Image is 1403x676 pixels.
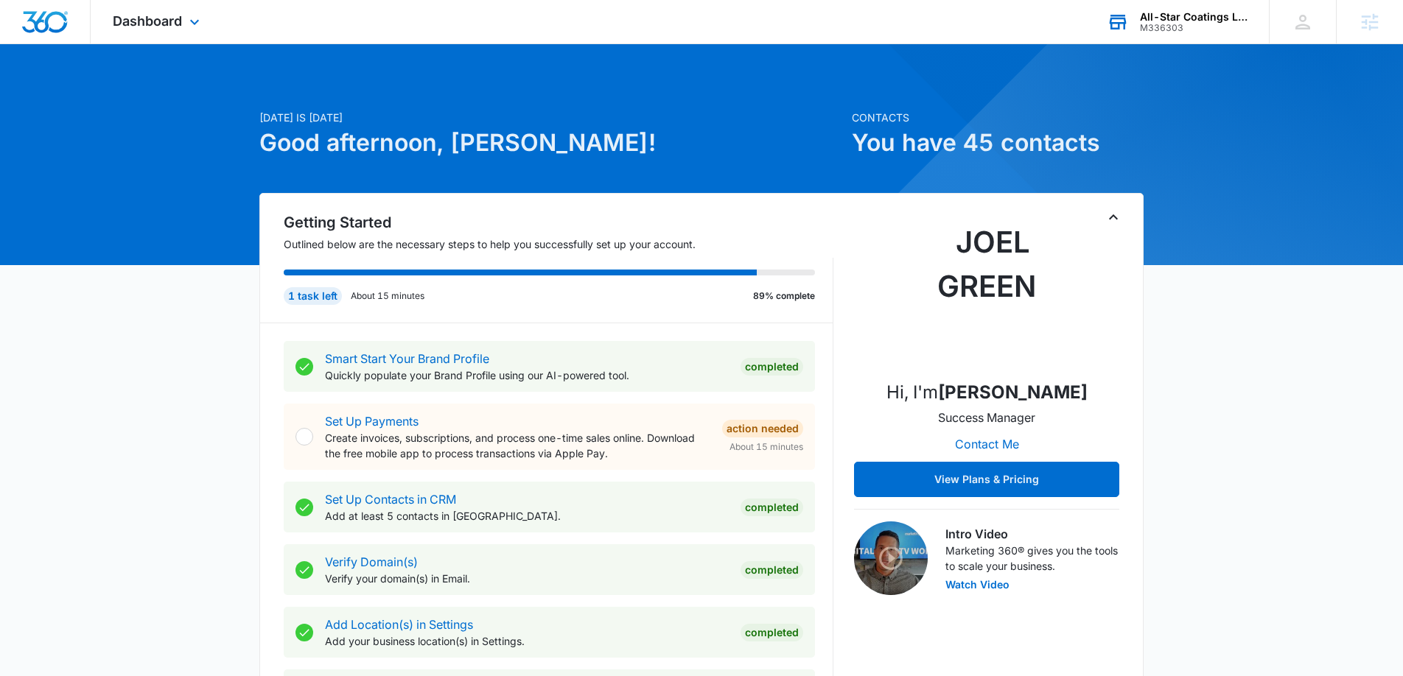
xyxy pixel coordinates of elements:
[1140,23,1248,33] div: account id
[325,492,456,507] a: Set Up Contacts in CRM
[284,211,833,233] h2: Getting Started
[284,236,833,252] p: Outlined below are the necessary steps to help you successfully set up your account.
[1140,11,1248,23] div: account name
[938,409,1035,426] p: Success Manager
[852,125,1144,161] h1: You have 45 contacts
[913,220,1060,367] img: Joel Green
[1105,208,1122,226] button: Toggle Collapse
[325,633,729,649] p: Add your business location(s) in Settings.
[325,351,489,366] a: Smart Start Your Brand Profile
[741,499,803,516] div: Completed
[945,580,1010,590] button: Watch Video
[945,543,1119,574] p: Marketing 360® gives you the tools to scale your business.
[259,125,843,161] h1: Good afternoon, [PERSON_NAME]!
[852,110,1144,125] p: Contacts
[854,462,1119,497] button: View Plans & Pricing
[741,624,803,641] div: Completed
[325,367,729,383] p: Quickly populate your Brand Profile using our AI-powered tool.
[854,521,928,595] img: Intro Video
[325,554,418,569] a: Verify Domain(s)
[722,420,803,437] div: Action Needed
[325,571,729,586] p: Verify your domain(s) in Email.
[938,381,1088,403] strong: [PERSON_NAME]
[730,440,803,454] span: About 15 minutes
[259,110,843,125] p: [DATE] is [DATE]
[741,561,803,579] div: Completed
[741,358,803,376] div: Completed
[325,508,729,524] p: Add at least 5 contacts in [GEOGRAPHIC_DATA].
[351,289,424,303] p: About 15 minutes
[886,379,1088,406] p: Hi, I'm
[325,414,419,429] a: Set Up Payments
[113,13,182,29] span: Dashboard
[325,430,710,461] p: Create invoices, subscriptions, and process one-time sales online. Download the free mobile app t...
[940,426,1034,462] button: Contact Me
[284,287,342,305] div: 1 task left
[945,525,1119,543] h3: Intro Video
[325,617,473,632] a: Add Location(s) in Settings
[753,289,815,303] p: 89% complete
